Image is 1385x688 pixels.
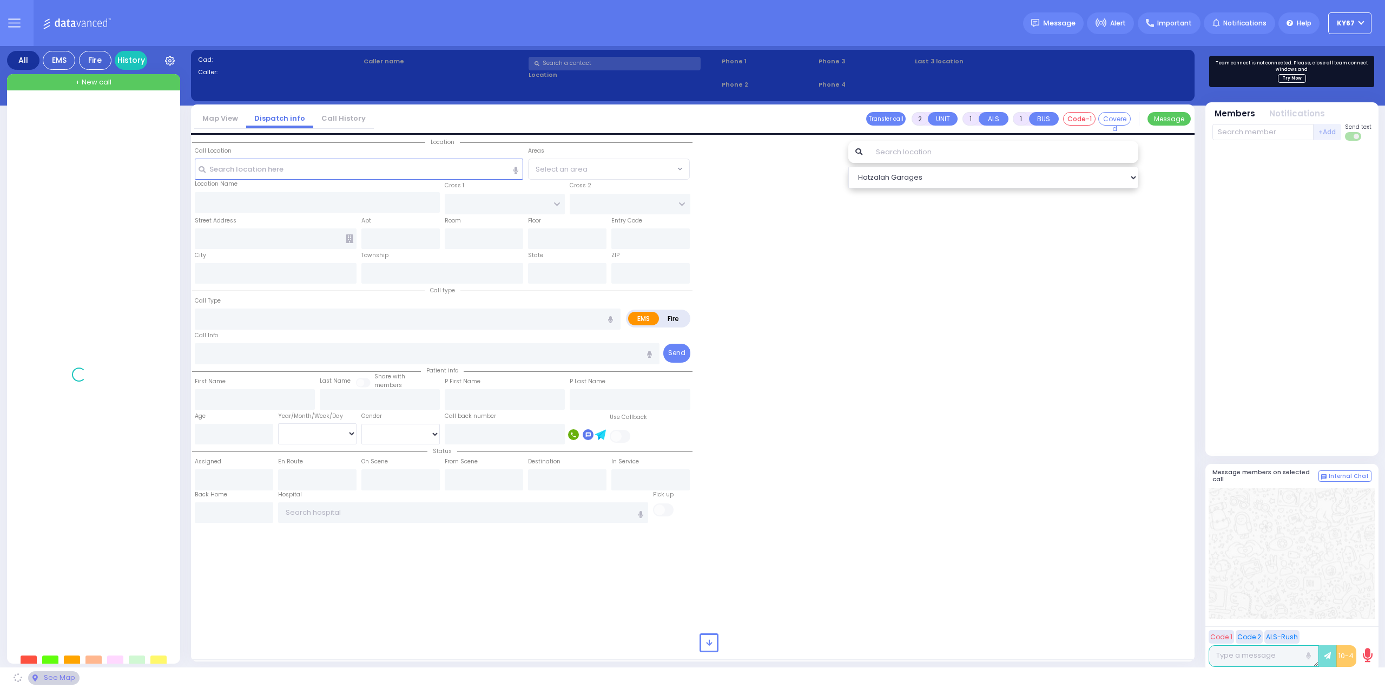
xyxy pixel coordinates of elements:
label: Apt [361,217,371,225]
label: ZIP [611,251,619,260]
label: Call Type [195,297,221,305]
button: Message [1147,112,1191,126]
label: Call Location [195,147,232,155]
span: Select an area [536,164,588,175]
span: Internal Chat [1329,473,1369,480]
span: Important [1157,18,1192,28]
span: Notifications [1223,18,1267,28]
label: Entry Code [611,217,642,225]
div: Fire [79,51,111,70]
label: Gender [361,412,382,421]
label: Floor [528,217,541,225]
div: EMS [43,51,75,70]
div: See map [28,671,79,685]
label: EMS [628,312,659,325]
span: Call type [425,286,460,294]
label: On Scene [361,457,388,466]
small: Share with [374,372,405,381]
label: P Last Name [570,377,605,386]
label: Caller name [364,57,525,66]
label: Location Name [195,180,238,188]
button: Members [1215,108,1255,120]
label: Back Home [195,490,227,499]
label: Cross 2 [570,181,591,190]
button: ALS-Rush [1264,630,1300,644]
a: Try Now [1278,74,1306,83]
label: En Route [278,457,303,466]
span: Other building occupants [346,234,353,243]
label: Destination [528,457,560,466]
input: Search location [869,141,1139,163]
a: History [115,51,147,70]
label: Last 3 location [915,57,1051,66]
span: Location [425,138,460,146]
label: Turn off text [1345,131,1362,142]
div: All [7,51,39,70]
button: ALS [979,112,1008,126]
span: Phone 2 [722,80,815,89]
label: Use Callback [610,413,647,422]
button: UNIT [928,112,958,126]
span: Help [1297,18,1311,28]
input: Search location here [195,159,524,179]
span: Phone 1 [722,57,815,66]
label: From Scene [445,457,478,466]
label: Cad: [198,55,360,64]
span: Alert [1110,18,1126,28]
a: Dispatch info [246,113,313,123]
label: Age [195,412,206,421]
label: Call back number [445,412,496,421]
label: Township [361,251,388,260]
input: Search member [1212,124,1314,140]
span: members [374,381,402,389]
label: Room [445,217,461,225]
span: Patient info [421,366,464,375]
img: Logo [43,16,115,30]
span: Send text [1345,123,1371,131]
span: Status [427,447,457,455]
label: Location [529,70,718,80]
button: BUS [1029,112,1059,126]
span: Phone 4 [819,80,912,89]
img: comment-alt.png [1321,474,1327,480]
label: Assigned [195,457,221,466]
button: Transfer call [866,112,906,126]
span: KY67 [1337,18,1355,28]
button: KY67 [1328,12,1371,34]
button: Send [663,344,690,363]
label: Areas [528,147,544,155]
button: Code 2 [1236,630,1263,644]
div: Year/Month/Week/Day [278,412,357,421]
label: Street Address [195,217,236,225]
label: Fire [658,312,689,325]
a: Map View [194,113,246,123]
span: + New call [75,77,111,88]
span: Message [1043,18,1076,29]
label: Last Name [320,377,351,385]
button: Code 1 [1209,630,1234,644]
label: City [195,251,206,260]
label: Caller: [198,68,360,77]
label: P First Name [445,377,480,386]
img: message.svg [1031,19,1039,27]
a: Call History [313,113,374,123]
button: Internal Chat [1318,470,1371,482]
label: Pick up [653,490,674,499]
label: Cross 1 [445,181,464,190]
label: First Name [195,377,226,386]
label: State [528,251,543,260]
label: Hospital [278,490,302,499]
input: Search hospital [278,502,649,523]
h5: Message members on selected call [1212,469,1318,483]
button: Notifications [1269,108,1325,120]
button: Covered [1098,112,1131,126]
label: In Service [611,457,639,466]
span: Phone 3 [819,57,912,66]
label: Call Info [195,331,218,340]
input: Search a contact [529,57,701,70]
p: Team connect is not connected. Please, close all team connect windows and [1213,60,1370,73]
button: Code-1 [1063,112,1096,126]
